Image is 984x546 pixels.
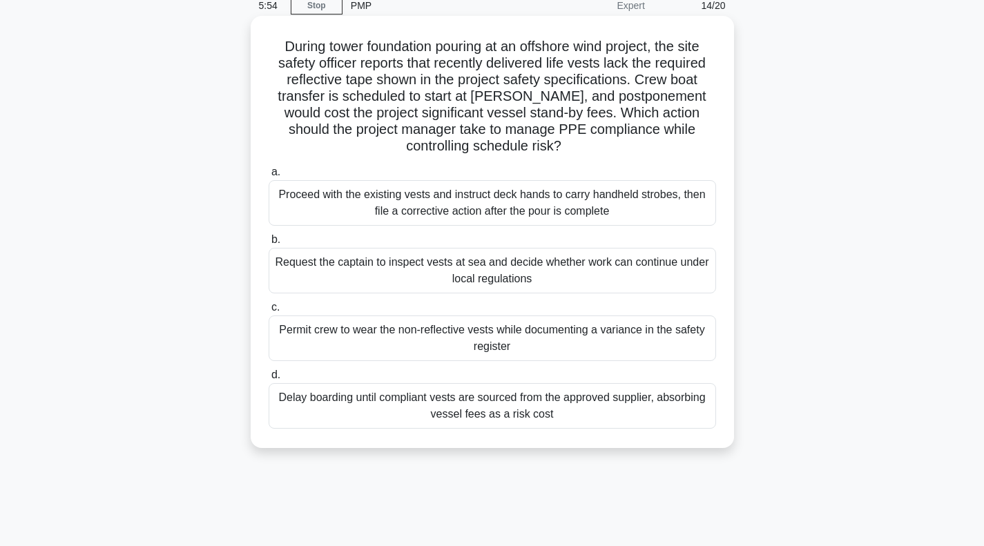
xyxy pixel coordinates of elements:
h5: During tower foundation pouring at an offshore wind project, the site safety officer reports that... [267,38,717,155]
div: Request the captain to inspect vests at sea and decide whether work can continue under local regu... [269,248,716,293]
span: a. [271,166,280,177]
span: b. [271,233,280,245]
span: c. [271,301,280,313]
div: Delay boarding until compliant vests are sourced from the approved supplier, absorbing vessel fee... [269,383,716,429]
span: d. [271,369,280,380]
div: Permit crew to wear the non-reflective vests while documenting a variance in the safety register [269,315,716,361]
div: Proceed with the existing vests and instruct deck hands to carry handheld strobes, then file a co... [269,180,716,226]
